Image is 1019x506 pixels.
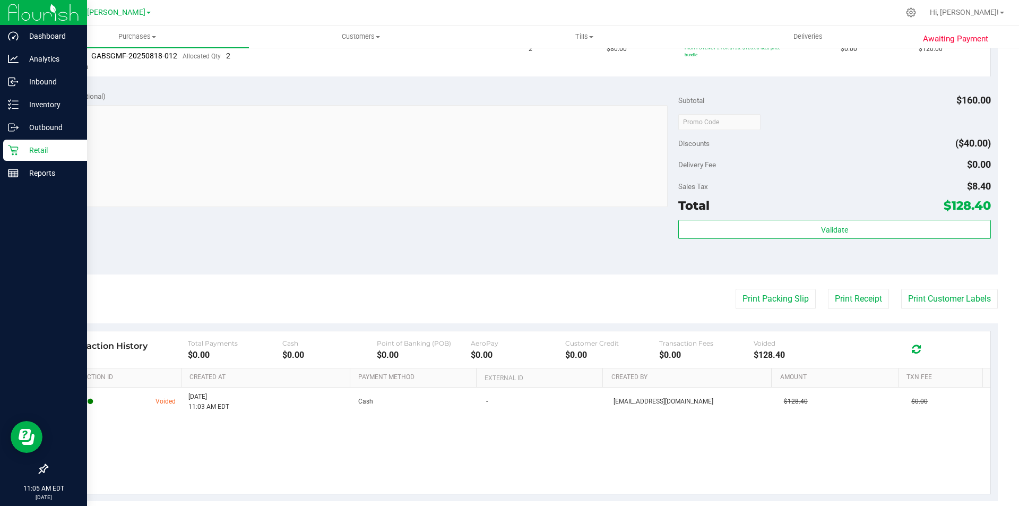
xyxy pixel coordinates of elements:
inline-svg: Retail [8,145,19,156]
span: Customers [249,32,472,41]
span: [EMAIL_ADDRESS][DOMAIN_NAME] [614,397,713,407]
span: $128.40 [784,397,808,407]
div: Voided [754,339,848,347]
span: $0.00 [841,44,857,54]
a: Amount [780,373,894,382]
span: Total [678,198,710,213]
div: $0.00 [565,350,660,360]
div: Transaction Fees [659,339,754,347]
div: $0.00 [377,350,471,360]
span: Discounts [678,134,710,153]
p: Retail [19,144,82,157]
span: 2 [226,52,230,60]
span: Deliveries [779,32,837,41]
p: Outbound [19,121,82,134]
inline-svg: Reports [8,168,19,178]
div: Cash [282,339,377,347]
p: [DATE] [5,493,82,501]
p: Analytics [19,53,82,65]
a: Created At [189,373,346,382]
span: Awaiting Payment [923,33,988,45]
span: $120.00 [919,44,943,54]
span: Delivery Fee [678,160,716,169]
p: Inventory [19,98,82,111]
iframe: Resource center [11,421,42,453]
span: - [486,397,488,407]
div: Customer Credit [565,339,660,347]
span: 2 [529,44,532,54]
span: Cash [358,397,373,407]
span: Validate [821,226,848,234]
span: $80.00 [607,44,627,54]
inline-svg: Analytics [8,54,19,64]
div: Manage settings [904,7,918,18]
span: $8.40 [967,181,991,192]
span: Voided [156,397,176,407]
div: Total Payments [188,339,282,347]
span: Hi, [PERSON_NAME]! [930,8,999,16]
inline-svg: Inbound [8,76,19,87]
a: Payment Method [358,373,472,382]
button: Print Customer Labels [901,289,998,309]
span: $160.00 [956,95,991,106]
p: Dashboard [19,30,82,42]
button: Print Receipt [828,289,889,309]
button: Validate [678,220,990,239]
div: $128.40 [754,350,848,360]
div: AeroPay [471,339,565,347]
inline-svg: Dashboard [8,31,19,41]
a: Deliveries [696,25,920,48]
span: ($40.00) [955,138,991,149]
th: External ID [476,368,602,388]
span: Purchases [25,32,249,41]
span: GA4 - [PERSON_NAME] [66,8,145,17]
a: Txn Fee [906,373,978,382]
span: $0.00 [967,159,991,170]
span: 46595 [64,397,93,407]
div: Point of Banking (POB) [377,339,471,347]
p: Reports [19,167,82,179]
div: $0.00 [188,350,282,360]
a: Created By [611,373,767,382]
p: Inbound [19,75,82,88]
span: Sales Tax [678,182,708,191]
input: Promo Code [678,114,761,130]
button: Print Packing Slip [736,289,816,309]
span: Tills [473,32,695,41]
inline-svg: Inventory [8,99,19,110]
span: Subtotal [678,96,704,105]
span: $128.40 [944,198,991,213]
span: GABSGMF-20250818-012 [91,52,177,60]
span: [DATE] 11:03 AM EDT [188,392,229,412]
div: $0.00 [282,350,377,360]
inline-svg: Outbound [8,122,19,133]
a: Transaction ID [63,373,177,382]
a: Tills [472,25,696,48]
a: Purchases [25,25,249,48]
span: $0.00 [911,397,928,407]
span: Allocated Qty [183,53,221,60]
a: Customers [249,25,472,48]
div: $0.00 [659,350,754,360]
div: $0.00 [471,350,565,360]
p: 11:05 AM EDT [5,484,82,493]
